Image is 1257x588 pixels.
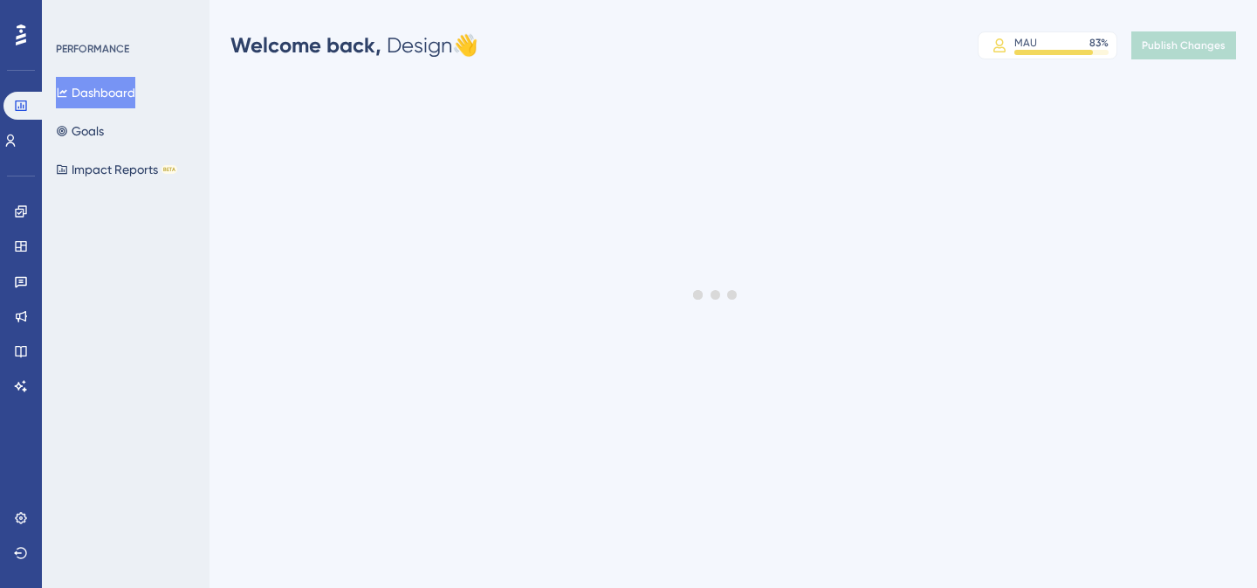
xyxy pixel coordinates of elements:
button: Dashboard [56,77,135,108]
button: Publish Changes [1131,31,1236,59]
div: BETA [161,165,177,174]
div: Design 👋 [230,31,478,59]
button: Goals [56,115,104,147]
span: Publish Changes [1142,38,1226,52]
button: Impact ReportsBETA [56,154,177,185]
div: MAU [1014,36,1037,50]
span: Welcome back, [230,32,381,58]
div: 83 % [1089,36,1109,50]
div: PERFORMANCE [56,42,129,56]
